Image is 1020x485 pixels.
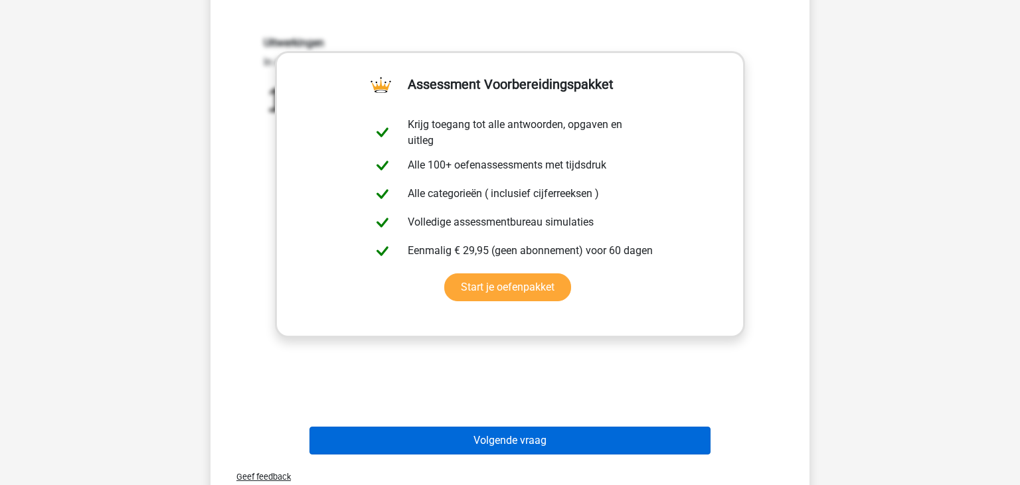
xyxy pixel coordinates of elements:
[226,472,291,482] span: Geef feedback
[264,36,756,49] h6: Uitwerkingen
[267,82,303,118] tspan: 17
[254,36,766,194] div: In deze reeks vind je steeds het volgende getal door het voorgaande getal +25 te doen.
[444,273,571,301] a: Start je oefenpakket
[309,427,711,454] button: Volgende vraag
